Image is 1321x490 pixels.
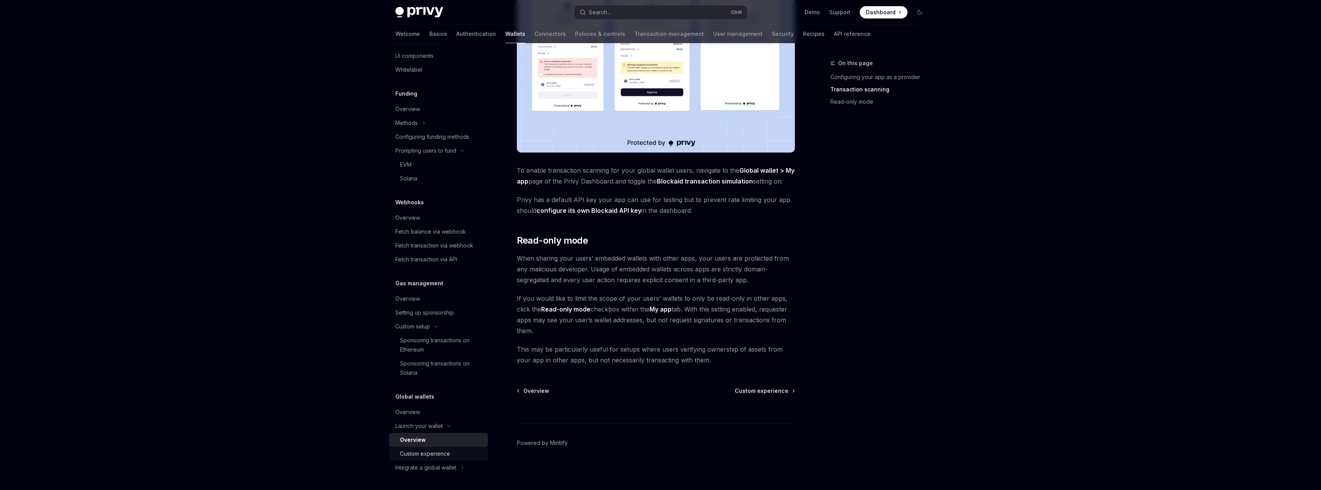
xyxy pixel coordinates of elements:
a: Global wallet > My app [517,167,795,185]
a: Powered by Mintlify [517,439,568,447]
a: Dashboard [860,6,908,19]
a: Welcome [395,25,420,43]
div: Methods [395,118,418,128]
div: UI components [395,51,434,61]
span: Read-only mode [517,234,588,247]
a: Transaction scanning [830,83,932,96]
h5: Global wallets [395,392,434,401]
div: Solana [400,174,417,183]
a: Security [772,25,794,43]
a: Overview [389,211,488,225]
a: Sponsoring transactions on Ethereum [389,333,488,357]
div: Search... [589,8,611,17]
div: Overview [400,435,426,445]
div: Overview [395,294,420,303]
a: Overview [389,102,488,116]
a: Support [829,8,850,16]
a: Whitelabel [389,63,488,77]
span: To enable transaction scanning for your global wallet users, navigate to the page of the Privy Da... [517,165,795,187]
span: Custom experience [735,387,788,395]
div: Configuring funding methods [395,132,469,141]
a: API reference [834,25,871,43]
div: Fetch transaction via API [395,255,457,264]
div: EVM [400,160,412,169]
a: Demo [805,8,820,16]
strong: configure its own Blockaid API key [536,207,641,214]
div: Overview [395,407,420,417]
a: Fetch balance via webhook [389,225,488,239]
span: On this page [838,59,873,68]
a: Wallets [505,25,525,43]
div: Integrate a global wallet [395,463,456,472]
img: dark logo [395,7,443,18]
a: Recipes [803,25,825,43]
a: Sponsoring transactions on Solana [389,357,488,380]
div: Launch your wallet [395,421,443,431]
strong: Read-only mode [541,305,590,313]
strong: Blockaid transaction simulation [657,177,753,185]
a: Connectors [535,25,566,43]
div: Custom experience [400,449,450,458]
a: UI components [389,49,488,63]
a: Custom experience [735,387,794,395]
a: Authentication [456,25,496,43]
a: Fetch transaction via webhook [389,239,488,253]
span: Ctrl K [731,9,742,15]
a: Basics [429,25,447,43]
h5: Webhooks [395,198,424,207]
div: Fetch balance via webhook [395,227,466,236]
a: Setting up sponsorship [389,306,488,320]
div: Whitelabel [395,65,422,74]
a: Transaction management [634,25,704,43]
div: Sponsoring transactions on Solana [400,359,483,377]
a: Custom experience [389,447,488,461]
strong: My app [650,305,671,313]
a: User management [713,25,763,43]
a: Overview [389,433,488,447]
div: Overview [395,104,420,114]
a: Solana [389,172,488,185]
a: Overview [518,387,549,395]
h5: Funding [395,89,417,98]
span: Overview [523,387,549,395]
div: Overview [395,213,420,222]
a: EVM [389,158,488,172]
a: Configuring your app as a provider [830,71,932,83]
div: Setting up sponsorship [395,308,454,317]
button: Search...CtrlK [574,5,747,19]
button: Toggle dark mode [914,6,926,19]
a: My app [650,305,671,313]
span: Dashboard [866,8,896,16]
a: Read-only mode [830,96,932,108]
span: Privy has a default API key your app can use for testing but to prevent rate limiting your app sh... [517,194,795,216]
a: Fetch transaction via API [389,253,488,266]
span: If you would like to limit the scope of your users’ wallets to only be read-only in other apps, c... [517,293,795,336]
h5: Gas management [395,279,443,288]
div: Custom setup [395,322,430,331]
div: Fetch transaction via webhook [395,241,473,250]
a: Overview [389,292,488,306]
span: This may be particularly useful for setups where users verifying ownership of assets from your ap... [517,344,795,365]
span: When sharing your users’ embedded wallets with other apps, your users are protected from any mali... [517,253,795,285]
a: Policies & controls [575,25,625,43]
div: Prompting users to fund [395,146,456,155]
a: Overview [389,405,488,419]
div: Sponsoring transactions on Ethereum [400,336,483,354]
a: Configuring funding methods [389,130,488,144]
